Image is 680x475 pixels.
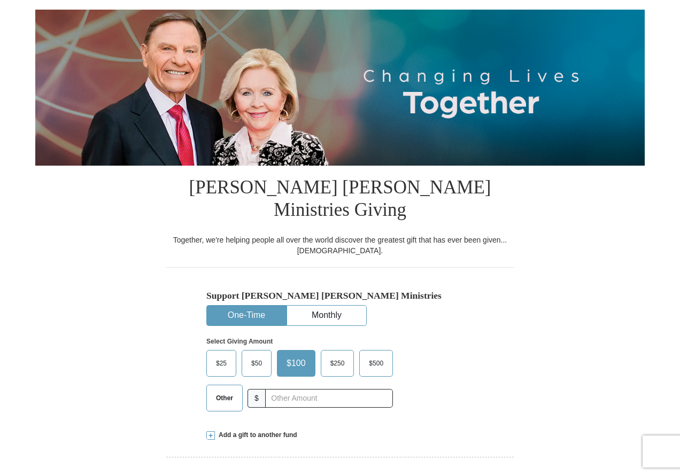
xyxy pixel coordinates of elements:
[166,166,514,235] h1: [PERSON_NAME] [PERSON_NAME] Ministries Giving
[166,235,514,256] div: Together, we're helping people all over the world discover the greatest gift that has ever been g...
[281,355,311,371] span: $100
[246,355,267,371] span: $50
[211,390,238,406] span: Other
[206,338,273,345] strong: Select Giving Amount
[265,389,393,408] input: Other Amount
[211,355,232,371] span: $25
[215,431,297,440] span: Add a gift to another fund
[248,389,266,408] span: $
[325,355,350,371] span: $250
[207,306,286,325] button: One-Time
[287,306,366,325] button: Monthly
[206,290,474,301] h5: Support [PERSON_NAME] [PERSON_NAME] Ministries
[364,355,389,371] span: $500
